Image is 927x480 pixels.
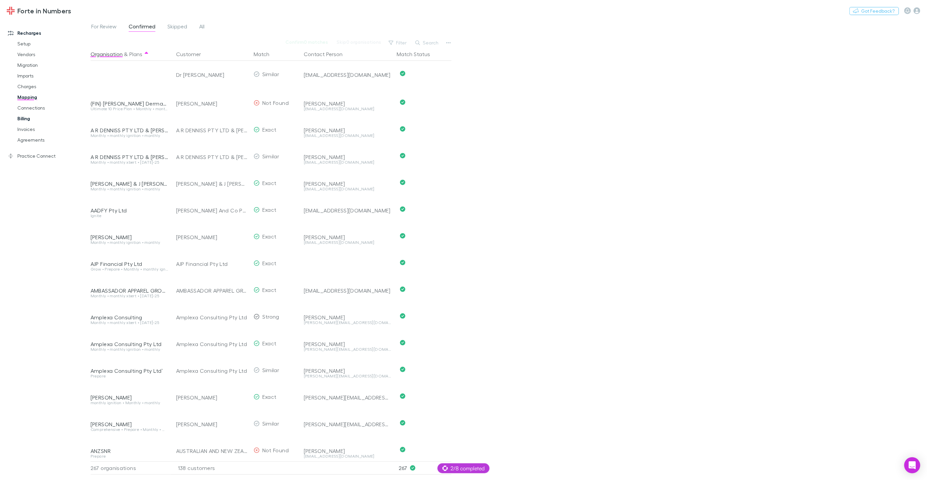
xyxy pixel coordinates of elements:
[167,23,187,32] span: Skipped
[400,393,405,399] svg: Confirmed
[11,103,89,113] a: Connections
[304,314,391,321] div: [PERSON_NAME]
[262,447,289,453] span: Not Found
[304,71,391,78] div: [EMAIL_ADDRESS][DOMAIN_NAME]
[400,260,405,265] svg: Confirmed
[176,251,248,277] div: AJP Financial Pty Ltd
[91,23,117,32] span: For Review
[91,367,168,374] div: Amplexa Consulting Pty Ltd`
[262,287,277,293] span: Exact
[91,261,168,267] div: AJP Financial Pty Ltd
[11,60,89,70] a: Migration
[129,23,155,32] span: Confirmed
[385,39,411,47] button: Filter
[91,448,168,454] div: ANZSNR
[176,117,248,144] div: A R DENNISS PTY LTD & [PERSON_NAME] & [PERSON_NAME]
[91,394,168,401] div: [PERSON_NAME]
[1,28,89,38] a: Recharges
[176,357,248,384] div: Amplexa Consulting Pty Ltd
[91,207,168,214] div: AADFY Pty Ltd
[400,420,405,426] svg: Confirmed
[304,207,391,214] div: [EMAIL_ADDRESS][DOMAIN_NAME]
[304,287,391,294] div: [EMAIL_ADDRESS][DOMAIN_NAME]
[304,180,391,187] div: [PERSON_NAME]
[400,126,405,132] svg: Confirmed
[400,100,405,105] svg: Confirmed
[304,187,391,191] div: [EMAIL_ADDRESS][DOMAIN_NAME]
[304,47,351,61] button: Contact Person
[176,384,248,411] div: [PERSON_NAME]
[11,38,89,49] a: Setup
[176,197,248,224] div: [PERSON_NAME] And Co Pty Ltd
[176,331,248,357] div: Amplexa Consulting Pty Ltd
[199,23,205,32] span: All
[262,100,289,106] span: Not Found
[91,428,168,432] div: Comprehensive • Prepare • Monthly • monthly xbert
[262,367,279,373] span: Similar
[281,38,332,46] button: Confirm0 matches
[7,7,15,15] img: Forte in Numbers's Logo
[400,233,405,238] svg: Confirmed
[91,294,168,298] div: Monthly • monthly xbert • [DATE]-25
[400,180,405,185] svg: Confirmed
[91,401,168,405] div: monthly ignition • Monthly • monthly
[304,100,391,107] div: [PERSON_NAME]
[304,241,391,245] div: [EMAIL_ADDRESS][DOMAIN_NAME]
[304,107,391,111] div: [EMAIL_ADDRESS][DOMAIN_NAME]
[400,71,405,76] svg: Confirmed
[262,180,277,186] span: Exact
[11,49,89,60] a: Vendors
[304,234,391,241] div: [PERSON_NAME]
[304,154,391,160] div: [PERSON_NAME]
[397,47,438,61] button: Match Status
[304,374,391,378] div: [PERSON_NAME][EMAIL_ADDRESS][DOMAIN_NAME]
[91,134,168,138] div: Monthly • monthly ignition • monthly
[91,454,168,458] div: Prepare
[1,151,89,161] a: Practice Connect
[400,340,405,345] svg: Confirmed
[91,287,168,294] div: AMBASSADOR APPAREL GROUP PTY LTD
[304,421,391,428] div: [PERSON_NAME][EMAIL_ADDRESS][PERSON_NAME][DOMAIN_NAME]
[11,81,89,92] a: Charges
[91,267,168,271] div: Grow • Prepare • Monthly • monthly ignition • monthly
[91,107,168,111] div: Ultimate 10 Price Plan • Monthly • monthly xbert • [DATE]-25
[399,462,451,474] p: 267
[176,47,209,61] button: Customer
[176,304,248,331] div: Amplexa Consulting Pty Ltd
[262,233,277,239] span: Exact
[304,454,391,458] div: [EMAIL_ADDRESS][DOMAIN_NAME]
[262,393,277,400] span: Exact
[176,61,248,88] div: Dr [PERSON_NAME]
[176,277,248,304] div: AMBASSADOR APPAREL GROUP PTY LTD
[262,71,279,77] span: Similar
[91,347,168,351] div: Monthly • monthly ignition • monthly
[91,341,168,347] div: Amplexa Consulting Pty Ltd
[11,135,89,145] a: Agreements
[262,420,279,427] span: Similar
[400,367,405,372] svg: Confirmed
[304,160,391,164] div: [EMAIL_ADDRESS][DOMAIN_NAME]
[176,90,248,117] div: [PERSON_NAME]
[262,313,279,320] span: Strong
[304,347,391,351] div: [PERSON_NAME][EMAIL_ADDRESS][DOMAIN_NAME]
[17,7,71,15] h3: Forte in Numbers
[304,394,391,401] div: [PERSON_NAME][EMAIL_ADDRESS][PERSON_NAME][DOMAIN_NAME]
[171,461,251,475] div: 138 customers
[400,287,405,292] svg: Confirmed
[91,127,168,134] div: A R DENNISS PTY LTD & [PERSON_NAME] & [PERSON_NAME]
[262,260,277,266] span: Exact
[91,321,168,325] div: Monthly • monthly xbert • [DATE]-25
[91,187,168,191] div: Monthly • monthly ignition • monthly
[304,341,391,347] div: [PERSON_NAME]
[11,113,89,124] a: Billing
[176,438,248,464] div: AUSTRALIAN AND NEW ZEALAND SOCIETY OF NEURORADIOLOGY
[400,153,405,158] svg: Confirmed
[91,374,168,378] div: Prepare
[412,39,442,47] button: Search
[11,92,89,103] a: Mapping
[91,241,168,245] div: Monthly • monthly ignition • monthly
[176,144,248,170] div: A R DENNISS PTY LTD & [PERSON_NAME] & [PERSON_NAME]
[91,214,168,218] div: Ignite
[176,411,248,438] div: [PERSON_NAME]
[91,461,171,475] div: 267 organisations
